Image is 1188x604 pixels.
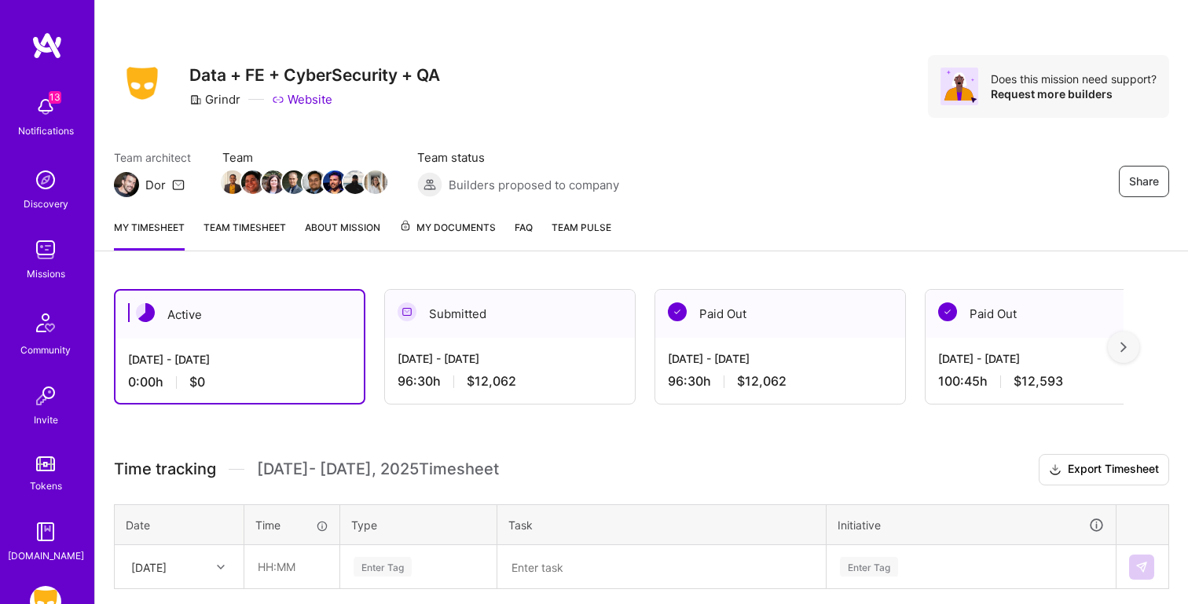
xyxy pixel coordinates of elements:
[30,380,61,412] img: Invite
[49,91,61,104] span: 13
[399,219,496,236] span: My Documents
[399,219,496,251] a: My Documents
[222,169,243,196] a: Team Member Avatar
[1129,174,1159,189] span: Share
[257,459,499,479] span: [DATE] - [DATE] , 2025 Timesheet
[304,169,324,196] a: Team Member Avatar
[20,342,71,358] div: Community
[354,555,412,579] div: Enter Tag
[241,170,265,194] img: Team Member Avatar
[1120,342,1127,353] img: right
[217,563,225,571] i: icon Chevron
[114,219,185,251] a: My timesheet
[115,291,364,339] div: Active
[18,123,74,139] div: Notifications
[263,169,284,196] a: Team Member Avatar
[222,149,386,166] span: Team
[131,558,167,575] div: [DATE]
[203,219,286,251] a: Team timesheet
[114,62,170,104] img: Company Logo
[991,71,1157,86] div: Does this mission need support?
[926,290,1175,338] div: Paid Out
[255,517,328,533] div: Time
[552,219,611,251] a: Team Pulse
[30,516,61,547] img: guide book
[668,350,893,367] div: [DATE] - [DATE]
[1049,462,1061,478] i: icon Download
[938,302,957,321] img: Paid Out
[365,169,386,196] a: Team Member Avatar
[31,31,63,60] img: logo
[398,373,622,390] div: 96:30 h
[737,373,786,390] span: $12,062
[449,177,619,193] span: Builders proposed to company
[497,504,827,545] th: Task
[27,265,65,282] div: Missions
[655,290,905,338] div: Paid Out
[221,170,244,194] img: Team Member Avatar
[114,172,139,197] img: Team Architect
[838,516,1105,534] div: Initiative
[940,68,978,105] img: Avatar
[938,373,1163,390] div: 100:45 h
[262,170,285,194] img: Team Member Avatar
[189,93,202,106] i: icon CompanyGray
[30,91,61,123] img: bell
[668,373,893,390] div: 96:30 h
[172,178,185,191] i: icon Mail
[343,170,367,194] img: Team Member Avatar
[1014,373,1063,390] span: $12,593
[398,350,622,367] div: [DATE] - [DATE]
[272,91,332,108] a: Website
[305,219,380,251] a: About Mission
[189,91,240,108] div: Grindr
[189,65,440,85] h3: Data + FE + CyberSecurity + QA
[245,546,339,588] input: HH:MM
[24,196,68,212] div: Discovery
[385,290,635,338] div: Submitted
[8,547,84,564] div: [DOMAIN_NAME]
[398,302,416,321] img: Submitted
[30,164,61,196] img: discovery
[417,172,442,197] img: Builders proposed to company
[284,169,304,196] a: Team Member Avatar
[1135,561,1148,573] img: Submit
[552,221,611,233] span: Team Pulse
[840,555,898,579] div: Enter Tag
[30,234,61,265] img: teamwork
[189,374,205,390] span: $0
[467,373,516,390] span: $12,062
[1039,454,1169,485] button: Export Timesheet
[345,169,365,196] a: Team Member Avatar
[417,149,619,166] span: Team status
[128,374,351,390] div: 0:00 h
[515,219,533,251] a: FAQ
[34,412,58,428] div: Invite
[114,149,191,166] span: Team architect
[323,170,346,194] img: Team Member Avatar
[136,303,155,322] img: Active
[30,478,62,494] div: Tokens
[324,169,345,196] a: Team Member Avatar
[114,459,216,479] span: Time tracking
[282,170,306,194] img: Team Member Avatar
[243,169,263,196] a: Team Member Avatar
[27,304,64,342] img: Community
[340,504,497,545] th: Type
[668,302,687,321] img: Paid Out
[364,170,387,194] img: Team Member Avatar
[991,86,1157,101] div: Request more builders
[938,350,1163,367] div: [DATE] - [DATE]
[115,504,244,545] th: Date
[36,456,55,471] img: tokens
[145,177,166,193] div: Dor
[128,351,351,368] div: [DATE] - [DATE]
[1119,166,1169,197] button: Share
[302,170,326,194] img: Team Member Avatar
